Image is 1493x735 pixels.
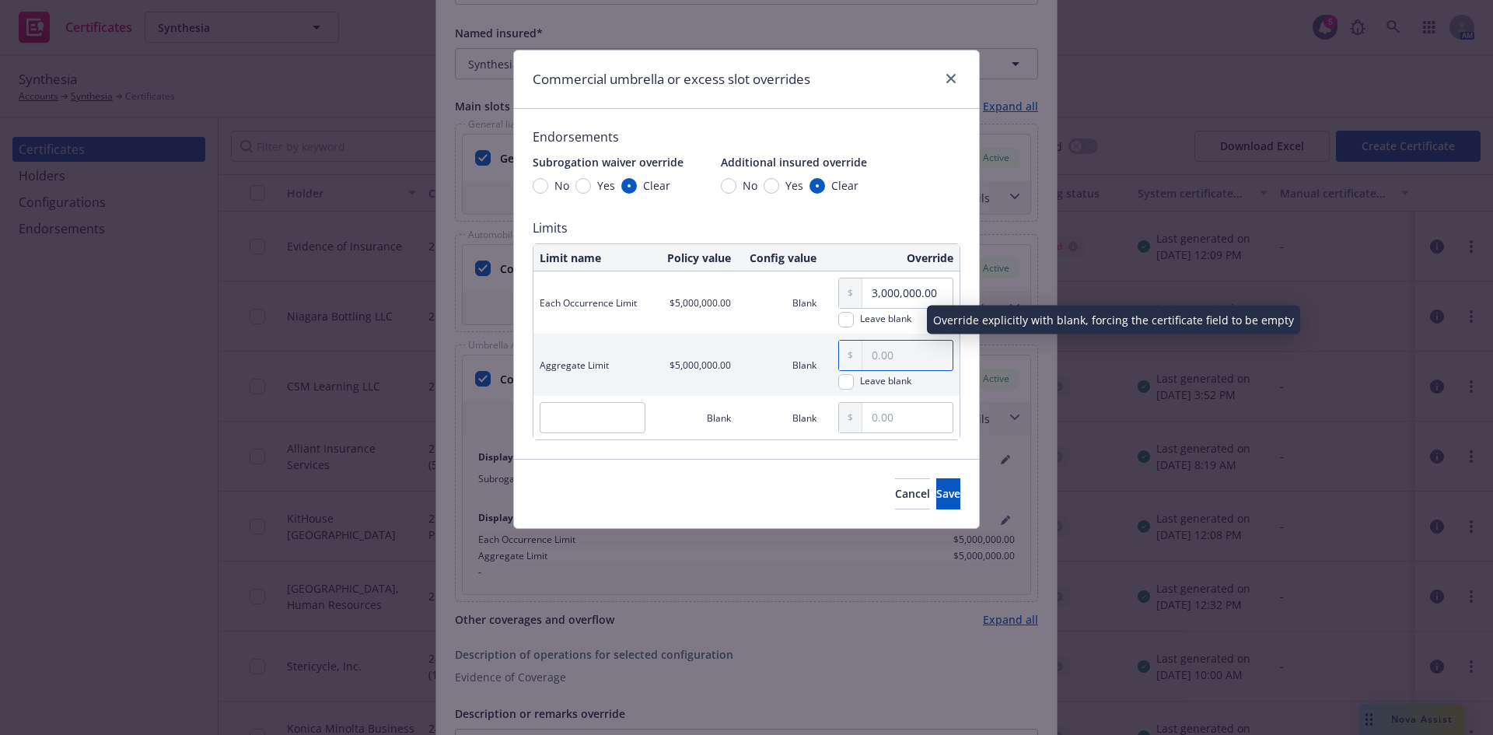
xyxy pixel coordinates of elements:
button: Cancel [895,478,930,509]
span: Leave blank [860,312,911,327]
span: Yes [597,177,615,194]
td: Blank [737,271,823,334]
span: No [554,177,569,194]
input: Yes [764,178,779,194]
span: Clear [643,177,670,194]
span: Endorsements [533,128,960,146]
th: Override [823,244,960,271]
span: Limits [533,219,960,237]
span: Subrogation waiver override [533,155,684,170]
th: Limit name [533,244,652,271]
input: 0.00 [862,403,953,432]
input: No [533,178,548,194]
a: close [942,69,960,88]
div: Leave blank [860,374,911,387]
th: Config value [737,244,823,271]
td: Each Occurrence Limit [533,271,652,334]
input: Clear [809,178,825,194]
input: Clear [621,178,637,194]
span: Additional insured override [721,155,867,170]
span: Yes [785,177,803,194]
td: Aggregate Limit [533,334,652,396]
h1: Commercial umbrella or excess slot overrides [533,69,810,89]
button: Save [936,478,960,509]
td: Blank [737,334,823,396]
input: 0.00 [862,341,953,370]
span: Save [936,486,960,501]
span: $5,000,000.00 [670,296,731,310]
span: $5,000,000.00 [670,359,731,372]
span: No [743,177,757,194]
span: Cancel [895,486,930,501]
th: Policy value [652,244,737,271]
td: Blank [737,396,823,439]
input: Yes [575,178,591,194]
input: No [721,178,736,194]
span: Clear [831,177,858,194]
span: Blank [707,411,731,425]
span: Leave blank [860,374,911,390]
input: 0.00 [862,278,953,308]
div: Leave blank [860,312,911,325]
